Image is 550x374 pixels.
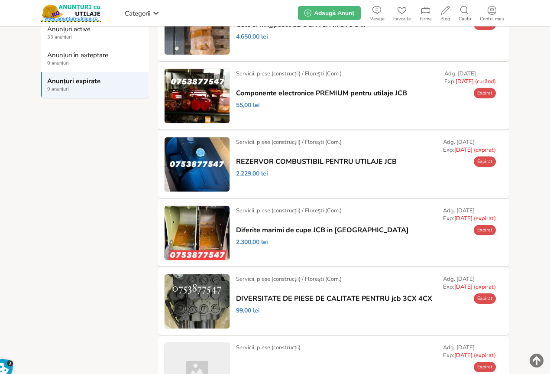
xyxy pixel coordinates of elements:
[236,307,260,315] span: 99,00 lei
[236,275,342,283] div: Servicii, piese (construcții) / Floreşti (Com.)
[236,226,409,234] a: Diferite marimi de cupe JCB in [GEOGRAPHIC_DATA]
[41,46,149,72] a: Anunțuri în așteptare 0 anunțuri
[365,4,389,22] a: Mesaje
[436,4,454,22] a: Blog
[530,354,544,367] img: scroll-to-top.png
[454,16,476,22] span: Caută
[47,34,143,41] span: 33 anunțuri
[236,70,342,78] div: Servicii, piese (construcții) / Floreşti (Com.)
[415,4,436,22] a: Firme
[41,72,149,98] a: Anunțuri expirate 9 anunțuri
[443,207,496,222] div: Adg. [DATE] Exp:
[165,69,230,123] img: Componente electronice PREMIUM pentru utilaje JCB
[236,101,260,109] span: 55,00 lei
[389,16,415,22] span: Favorite
[165,0,230,55] img: Cale si kingpost JCB 3CX4CX in STOC !!!
[236,158,397,166] a: REZERVOR COMBUSTIBIL PENTRU UTILAJE JCB
[47,51,143,59] strong: Anunțuri în așteptare
[47,86,143,93] span: 9 anunțuri
[365,16,389,22] span: Mesaje
[236,33,268,41] span: 4.650,00 lei
[236,344,301,351] div: Servicii, piese (construcții)
[477,158,492,165] span: Expirat
[454,146,496,154] span: [DATE] (expirat)
[436,16,454,22] span: Blog
[47,77,143,85] strong: Anunțuri expirate
[236,238,268,246] span: 2.300,00 lei
[236,89,407,97] a: Componente electronice PREMIUM pentru utilaje JCB
[165,274,230,328] img: DIVERSITATE DE PIESE DE CALITATE PENTRU jcb 3CX 4CX
[454,283,496,291] span: [DATE] (expirat)
[476,16,508,22] span: Contul meu
[389,4,415,22] a: Favorite
[314,9,354,17] span: Adaugă Anunț
[41,20,149,46] a: Anunțuri active 33 anunțuri
[236,170,268,178] span: 2.229,00 lei
[236,207,342,215] div: Servicii, piese (construcții) / Floreşti (Com.)
[477,227,492,233] span: Expirat
[456,78,496,85] span: [DATE] (curând)
[454,4,476,22] a: Caută
[443,138,496,154] div: Adg. [DATE] Exp:
[476,4,508,22] a: Contul meu
[123,7,162,20] a: Categorii
[444,70,496,85] div: Adg. [DATE] Exp:
[236,295,432,302] a: DIVERSITATE DE PIESE DE CALITATE PENTRU jcb 3CX 4CX
[443,275,496,291] div: Adg. [DATE] Exp:
[236,138,342,146] div: Servicii, piese (construcții) / Floreşti (Com.)
[165,206,230,260] img: Diferite marimi de cupe JCB in STOC
[41,4,101,22] img: Anunturi-Utilaje.RO
[415,16,436,22] span: Firme
[454,215,496,222] span: [DATE] (expirat)
[477,90,492,96] span: Expirat
[47,25,143,33] strong: Anunțuri active
[125,9,150,18] span: Categorii
[443,344,496,359] div: Adg. [DATE] Exp:
[7,360,13,367] span: 3
[47,60,143,67] span: 0 anunțuri
[454,351,496,359] span: [DATE] (expirat)
[477,364,492,370] span: Expirat
[477,295,492,302] span: Expirat
[165,137,230,192] img: REZERVOR COMBUSTIBIL PENTRU UTILAJE JCB
[298,6,360,20] a: Adaugă Anunț
[236,21,366,29] a: Cale si kingpost JCB 3CX4CX in STOC !!!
